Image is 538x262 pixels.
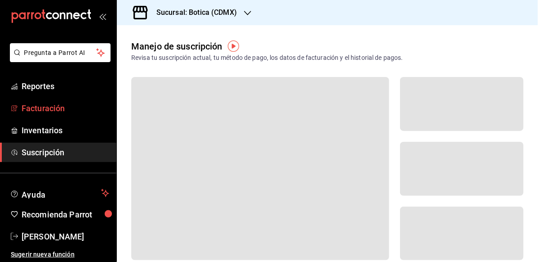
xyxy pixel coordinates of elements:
[11,250,109,259] span: Sugerir nueva función
[99,13,106,20] button: open_drawer_menu
[22,188,98,199] span: Ayuda
[22,146,109,158] span: Suscripción
[22,124,109,136] span: Inventarios
[131,53,403,63] div: Revisa tu suscripción actual, tu método de pago, los datos de facturación y el historial de pagos.
[149,7,237,18] h3: Sucursal: Botica (CDMX)
[22,102,109,114] span: Facturación
[22,208,109,221] span: Recomienda Parrot
[10,43,111,62] button: Pregunta a Parrot AI
[22,230,109,243] span: [PERSON_NAME]
[22,80,109,92] span: Reportes
[131,40,222,53] div: Manejo de suscripción
[6,54,111,64] a: Pregunta a Parrot AI
[228,41,239,52] img: Tooltip marker
[24,48,97,58] span: Pregunta a Parrot AI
